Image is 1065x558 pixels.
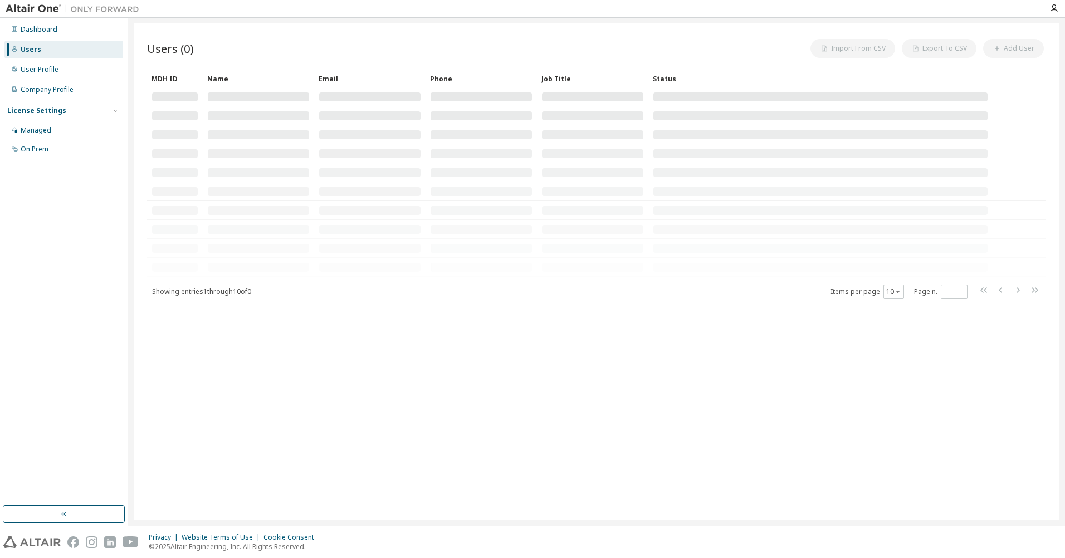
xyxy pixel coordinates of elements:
div: Email [319,70,421,87]
div: Job Title [541,70,644,87]
div: Cookie Consent [263,533,321,542]
button: Add User [983,39,1044,58]
img: linkedin.svg [104,536,116,548]
div: Company Profile [21,85,74,94]
span: Items per page [830,285,904,299]
div: Phone [430,70,532,87]
span: Showing entries 1 through 10 of 0 [152,287,251,296]
div: Dashboard [21,25,57,34]
img: instagram.svg [86,536,97,548]
div: Status [653,70,988,87]
div: On Prem [21,145,48,154]
img: facebook.svg [67,536,79,548]
button: Import From CSV [810,39,895,58]
div: License Settings [7,106,66,115]
button: 10 [886,287,901,296]
div: Name [207,70,310,87]
span: Page n. [914,285,968,299]
img: altair_logo.svg [3,536,61,548]
p: © 2025 Altair Engineering, Inc. All Rights Reserved. [149,542,321,551]
div: User Profile [21,65,58,74]
span: Users (0) [147,41,194,56]
div: Website Terms of Use [182,533,263,542]
button: Export To CSV [902,39,976,58]
img: youtube.svg [123,536,139,548]
img: Altair One [6,3,145,14]
div: Managed [21,126,51,135]
div: Users [21,45,41,54]
div: MDH ID [152,70,198,87]
div: Privacy [149,533,182,542]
